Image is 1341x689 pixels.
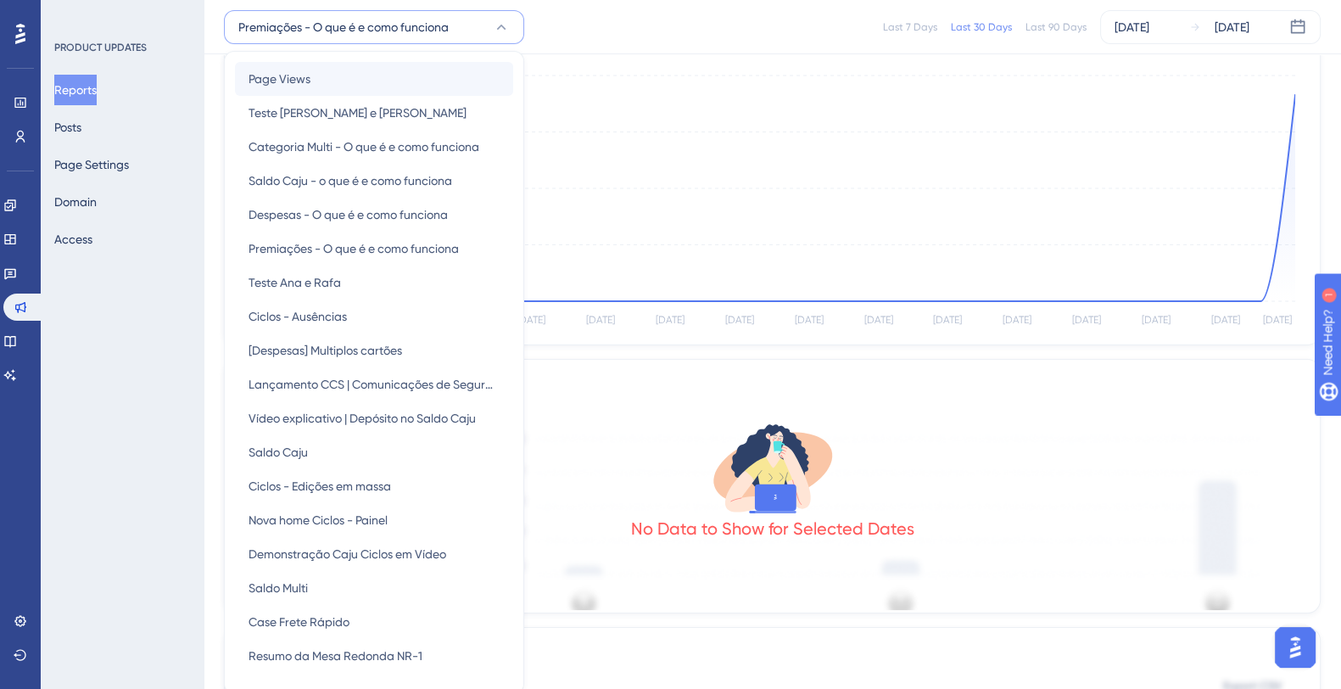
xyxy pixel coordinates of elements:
[586,314,615,326] tspan: [DATE]
[1142,314,1171,326] tspan: [DATE]
[54,75,97,105] button: Reports
[249,171,452,191] span: Saldo Caju - o que é e como funciona
[249,646,422,666] span: Resumo da Mesa Redonda NR-1
[725,314,754,326] tspan: [DATE]
[54,224,92,255] button: Access
[951,20,1012,34] div: Last 30 Days
[656,314,684,326] tspan: [DATE]
[249,69,310,89] span: Page Views
[249,374,500,395] span: Lançamento CCS | Comunicações de Segurança nas Transações
[249,578,308,598] span: Saldo Multi
[249,103,467,123] span: Teste [PERSON_NAME] e [PERSON_NAME]
[249,238,459,259] span: Premiações - O que é e como funciona
[235,130,513,164] button: Categoria Multi - O que é e como funciona
[1003,314,1031,326] tspan: [DATE]
[1270,622,1321,673] iframe: UserGuiding AI Assistant Launcher
[235,401,513,435] button: Vídeo explicativo | Depósito no Saldo Caju
[249,204,448,225] span: Despesas - O que é e como funciona
[54,112,81,143] button: Posts
[517,314,545,326] tspan: [DATE]
[1115,17,1149,37] div: [DATE]
[249,306,347,327] span: Ciclos - Ausências
[249,612,349,632] span: Case Frete Rápido
[249,442,308,462] span: Saldo Caju
[235,300,513,333] button: Ciclos - Ausências
[631,517,914,541] div: No Data to Show for Selected Dates
[1211,314,1240,326] tspan: [DATE]
[235,198,513,232] button: Despesas - O que é e como funciona
[235,96,513,130] button: Teste [PERSON_NAME] e [PERSON_NAME]
[235,435,513,469] button: Saldo Caju
[863,314,892,326] tspan: [DATE]
[238,17,449,37] span: Premiações - O que é e como funciona
[249,137,479,157] span: Categoria Multi - O que é e como funciona
[249,408,476,429] span: Vídeo explicativo | Depósito no Saldo Caju
[235,367,513,401] button: Lançamento CCS | Comunicações de Segurança nas Transações
[1215,17,1249,37] div: [DATE]
[1072,314,1101,326] tspan: [DATE]
[235,62,513,96] button: Page Views
[54,41,147,54] div: PRODUCT UPDATES
[249,272,341,293] span: Teste Ana e Rafa
[794,314,823,326] tspan: [DATE]
[235,164,513,198] button: Saldo Caju - o que é e como funciona
[933,314,962,326] tspan: [DATE]
[249,510,388,530] span: Nova home Ciclos - Painel
[54,149,129,180] button: Page Settings
[235,232,513,266] button: Premiações - O que é e como funciona
[235,605,513,639] button: Case Frete Rápido
[1263,314,1292,326] tspan: [DATE]
[224,10,524,44] button: Premiações - O que é e como funciona
[1025,20,1087,34] div: Last 90 Days
[235,503,513,537] button: Nova home Ciclos - Painel
[235,639,513,673] button: Resumo da Mesa Redonda NR-1
[883,20,937,34] div: Last 7 Days
[235,537,513,571] button: Demonstração Caju Ciclos em Vídeo
[245,373,1299,394] div: Reactions
[40,4,106,25] span: Need Help?
[249,340,402,361] span: [Despesas] Multiplos cartões
[235,571,513,605] button: Saldo Multi
[235,266,513,300] button: Teste Ana e Rafa
[235,333,513,367] button: [Despesas] Multiplos cartões
[249,476,391,496] span: Ciclos - Edições em massa
[235,469,513,503] button: Ciclos - Edições em massa
[118,8,123,22] div: 1
[249,544,446,564] span: Demonstração Caju Ciclos em Vídeo
[54,187,97,217] button: Domain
